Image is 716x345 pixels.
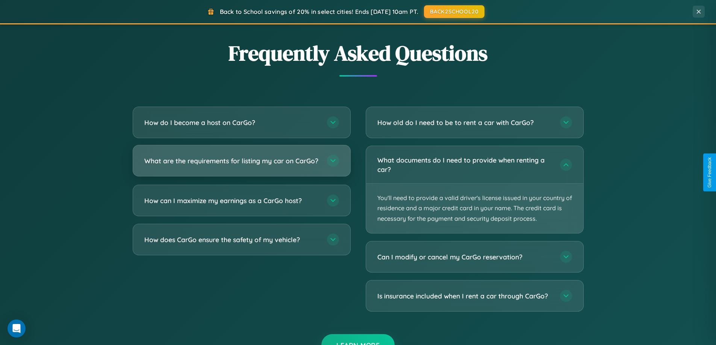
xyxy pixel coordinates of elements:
h3: What are the requirements for listing my car on CarGo? [144,156,319,166]
h3: How do I become a host on CarGo? [144,118,319,127]
p: You'll need to provide a valid driver's license issued in your country of residence and a major c... [366,184,583,233]
h3: How can I maximize my earnings as a CarGo host? [144,196,319,205]
div: Open Intercom Messenger [8,319,26,337]
h3: What documents do I need to provide when renting a car? [377,155,553,174]
h2: Frequently Asked Questions [133,39,584,68]
h3: Is insurance included when I rent a car through CarGo? [377,291,553,301]
h3: How does CarGo ensure the safety of my vehicle? [144,235,319,244]
button: BACK2SCHOOL20 [424,5,484,18]
span: Back to School savings of 20% in select cities! Ends [DATE] 10am PT. [220,8,418,15]
h3: How old do I need to be to rent a car with CarGo? [377,118,553,127]
div: Give Feedback [707,157,712,188]
h3: Can I modify or cancel my CarGo reservation? [377,252,553,262]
